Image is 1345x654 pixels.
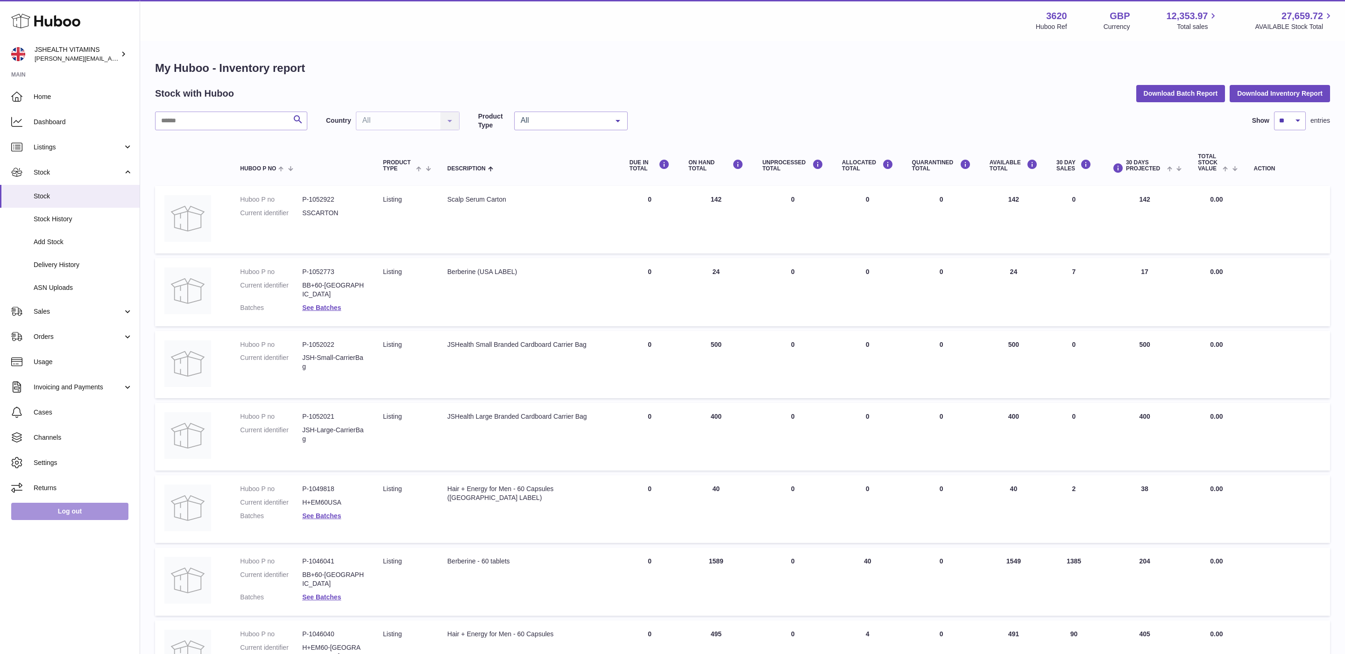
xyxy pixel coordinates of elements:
dt: Batches [240,303,302,312]
dd: P-1052773 [302,267,364,276]
td: 40 [980,475,1047,543]
dt: Current identifier [240,498,302,507]
span: [PERSON_NAME][EMAIL_ADDRESS][DOMAIN_NAME] [35,55,187,62]
dd: P-1046041 [302,557,364,566]
dt: Huboo P no [240,485,302,493]
dd: P-1046040 [302,630,364,639]
dt: Huboo P no [240,340,302,349]
div: 30 DAY SALES [1056,159,1091,172]
td: 38 [1101,475,1189,543]
span: Huboo P no [240,166,276,172]
td: 0 [1047,403,1101,471]
dt: Batches [240,593,302,602]
div: Hair + Energy for Men - 60 Capsules ([GEOGRAPHIC_DATA] LABEL) [447,485,611,502]
span: 0 [940,413,943,420]
span: AVAILABLE Stock Total [1255,22,1334,31]
td: 0 [753,403,832,471]
td: 0 [753,548,832,616]
div: Scalp Serum Carton [447,195,611,204]
td: 0 [833,331,903,399]
div: Berberine - 60 tablets [447,557,611,566]
span: Add Stock [34,238,133,246]
span: Orders [34,332,123,341]
td: 0 [753,258,832,326]
span: 0.00 [1210,196,1223,203]
span: 0 [940,485,943,492]
span: Dashboard [34,118,133,127]
span: listing [383,413,402,420]
div: Currency [1104,22,1130,31]
span: Usage [34,358,133,366]
a: Log out [11,503,128,520]
span: listing [383,630,402,638]
span: listing [383,341,402,348]
img: product image [164,267,211,314]
dt: Current identifier [240,353,302,371]
button: Download Inventory Report [1230,85,1330,102]
td: 400 [1101,403,1189,471]
span: Total sales [1177,22,1218,31]
dd: JSH-Small-CarrierBag [302,353,364,371]
td: 0 [753,186,832,253]
td: 500 [679,331,753,399]
span: Total stock value [1198,154,1220,172]
div: QUARANTINED Total [912,159,971,172]
img: francesca@jshealthvitamins.com [11,47,25,61]
img: product image [164,557,211,604]
span: 27,659.72 [1281,10,1323,22]
td: 0 [753,331,832,399]
span: entries [1310,116,1330,125]
div: UNPROCESSED Total [762,159,823,172]
span: 0 [940,630,943,638]
a: See Batches [302,512,341,520]
td: 0 [833,403,903,471]
td: 500 [980,331,1047,399]
span: listing [383,268,402,275]
span: Cases [34,408,133,417]
div: JSHealth Large Branded Cardboard Carrier Bag [447,412,611,421]
span: 0 [940,268,943,275]
td: 0 [620,258,679,326]
span: 0.00 [1210,341,1223,348]
td: 0 [753,475,832,543]
span: Sales [34,307,123,316]
span: listing [383,196,402,203]
td: 40 [679,475,753,543]
div: ALLOCATED Total [842,159,893,172]
span: Channels [34,433,133,442]
dt: Huboo P no [240,557,302,566]
td: 0 [620,331,679,399]
span: 0.00 [1210,557,1223,565]
td: 17 [1101,258,1189,326]
span: 30 DAYS PROJECTED [1126,160,1165,172]
dd: SSCARTON [302,209,364,218]
td: 400 [679,403,753,471]
span: 0.00 [1210,413,1223,420]
span: 0 [940,196,943,203]
span: 0.00 [1210,268,1223,275]
span: 0.00 [1210,630,1223,638]
strong: 3620 [1046,10,1067,22]
td: 24 [679,258,753,326]
span: Returns [34,484,133,492]
dt: Huboo P no [240,412,302,421]
td: 0 [620,403,679,471]
dt: Current identifier [240,281,302,299]
td: 142 [679,186,753,253]
td: 142 [980,186,1047,253]
div: Hair + Energy for Men - 60 Capsules [447,630,611,639]
td: 142 [1101,186,1189,253]
img: product image [164,340,211,387]
dd: P-1052021 [302,412,364,421]
td: 1385 [1047,548,1101,616]
span: listing [383,557,402,565]
td: 500 [1101,331,1189,399]
a: 12,353.97 Total sales [1166,10,1218,31]
div: Action [1254,166,1321,172]
span: Home [34,92,133,101]
div: JSHealth Small Branded Cardboard Carrier Bag [447,340,611,349]
span: Settings [34,458,133,467]
div: JSHEALTH VITAMINS [35,45,119,63]
dd: JSH-Large-CarrierBag [302,426,364,443]
td: 24 [980,258,1047,326]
